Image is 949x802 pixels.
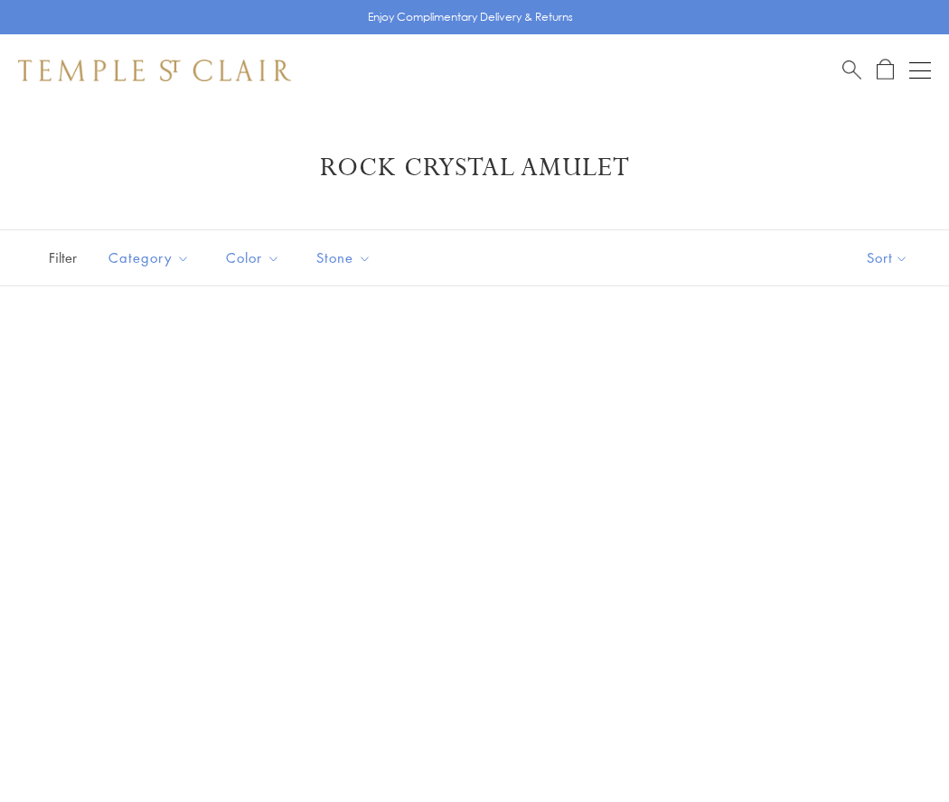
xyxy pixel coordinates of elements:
[217,247,294,269] span: Color
[18,60,291,81] img: Temple St. Clair
[303,238,385,278] button: Stone
[307,247,385,269] span: Stone
[99,247,203,269] span: Category
[842,59,861,81] a: Search
[212,238,294,278] button: Color
[909,60,931,81] button: Open navigation
[826,230,949,285] button: Show sort by
[95,238,203,278] button: Category
[877,59,894,81] a: Open Shopping Bag
[368,8,573,26] p: Enjoy Complimentary Delivery & Returns
[45,152,904,184] h1: Rock Crystal Amulet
